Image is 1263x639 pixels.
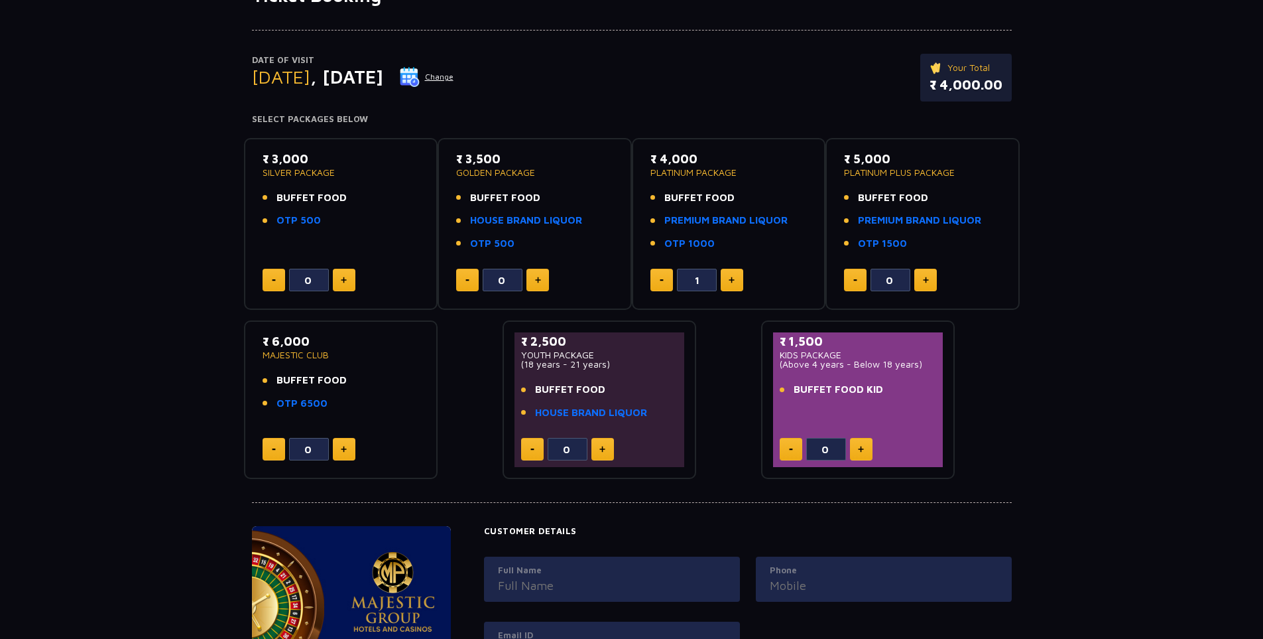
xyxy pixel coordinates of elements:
[780,350,937,360] p: KIDS PACKAGE
[276,190,347,206] span: BUFFET FOOD
[844,150,1001,168] p: ₹ 5,000
[252,114,1012,125] h4: Select Packages Below
[789,449,793,451] img: minus
[858,446,864,453] img: plus
[521,332,678,350] p: ₹ 2,500
[858,213,981,228] a: PREMIUM BRAND LIQUOR
[470,190,540,206] span: BUFFET FOOD
[599,446,605,453] img: plus
[341,446,347,453] img: plus
[276,373,347,388] span: BUFFET FOOD
[844,168,1001,177] p: PLATINUM PLUS PACKAGE
[650,150,808,168] p: ₹ 4,000
[276,396,328,411] a: OTP 6500
[263,332,420,350] p: ₹ 6,000
[310,66,383,88] span: , [DATE]
[770,564,998,577] label: Phone
[263,350,420,360] p: MAJESTIC CLUB
[470,236,514,251] a: OTP 500
[456,168,613,177] p: GOLDEN PACKAGE
[853,279,857,281] img: minus
[465,279,469,281] img: minus
[794,382,883,397] span: BUFFET FOOD KID
[484,526,1012,537] h4: Customer Details
[252,54,454,67] p: Date of Visit
[272,279,276,281] img: minus
[780,360,937,369] p: (Above 4 years - Below 18 years)
[263,150,420,168] p: ₹ 3,000
[535,405,647,421] a: HOUSE BRAND LIQUOR
[399,66,454,88] button: Change
[930,75,1002,95] p: ₹ 4,000.00
[664,213,788,228] a: PREMIUM BRAND LIQUOR
[729,277,735,283] img: plus
[272,449,276,451] img: minus
[263,168,420,177] p: SILVER PACKAGE
[770,577,998,595] input: Mobile
[456,150,613,168] p: ₹ 3,500
[930,60,1002,75] p: Your Total
[780,332,937,350] p: ₹ 1,500
[535,382,605,397] span: BUFFET FOOD
[521,350,678,360] p: YOUTH PACKAGE
[252,66,310,88] span: [DATE]
[498,577,726,595] input: Full Name
[521,360,678,369] p: (18 years - 21 years)
[858,236,907,251] a: OTP 1500
[341,277,347,283] img: plus
[858,190,928,206] span: BUFFET FOOD
[535,277,541,283] img: plus
[650,168,808,177] p: PLATINUM PACKAGE
[660,279,664,281] img: minus
[276,213,321,228] a: OTP 500
[930,60,943,75] img: ticket
[498,564,726,577] label: Full Name
[470,213,582,228] a: HOUSE BRAND LIQUOR
[664,236,715,251] a: OTP 1000
[923,277,929,283] img: plus
[664,190,735,206] span: BUFFET FOOD
[530,449,534,451] img: minus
